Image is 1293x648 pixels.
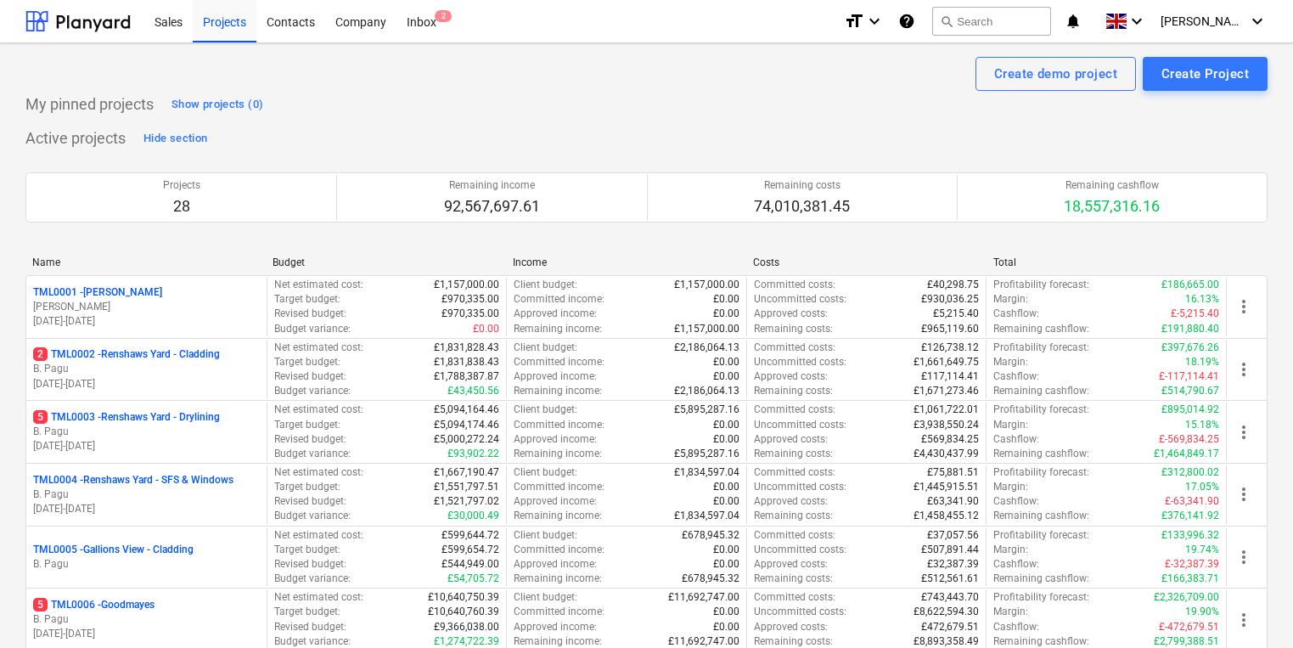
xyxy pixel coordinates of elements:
p: Approved costs : [754,432,828,447]
p: £1,831,828.43 [434,341,499,355]
p: £5,215.40 [933,307,979,321]
p: Target budget : [274,480,340,494]
p: 16.13% [1185,292,1219,307]
p: £0.00 [713,355,739,369]
p: Uncommitted costs : [754,418,846,432]
p: Budget variance : [274,384,351,398]
p: Margin : [993,292,1028,307]
p: £514,790.67 [1161,384,1219,398]
p: Remaining costs : [754,384,833,398]
p: Target budget : [274,418,340,432]
p: £970,335.00 [441,292,499,307]
p: Remaining costs : [754,509,833,523]
p: Cashflow : [993,620,1039,634]
p: Revised budget : [274,307,346,321]
p: Committed costs : [754,341,835,355]
p: £895,014.92 [1161,403,1219,417]
p: Cashflow : [993,369,1039,384]
p: Committed income : [514,418,604,432]
p: £472,679.51 [921,620,979,634]
p: £54,705.72 [447,572,499,586]
p: Approved income : [514,620,597,634]
p: £1,157,000.00 [674,322,739,336]
p: £678,945.32 [682,528,739,543]
p: Approved costs : [754,620,828,634]
p: Cashflow : [993,432,1039,447]
p: Remaining costs [754,178,850,193]
p: Budget variance : [274,509,351,523]
p: £75,881.51 [927,465,979,480]
p: Remaining income : [514,322,602,336]
p: £1,788,387.87 [434,369,499,384]
p: My pinned projects [25,94,154,115]
p: £1,445,915.51 [914,480,979,494]
p: Remaining costs : [754,447,833,461]
i: notifications [1065,11,1082,31]
p: B. Pagu [33,557,260,572]
p: Net estimated cost : [274,590,363,605]
p: £1,831,838.43 [434,355,499,369]
p: TML0003 - Renshaws Yard - Drylining [33,410,220,425]
p: £965,119.60 [921,322,979,336]
p: Revised budget : [274,620,346,634]
p: £0.00 [473,322,499,336]
p: Uncommitted costs : [754,292,846,307]
div: 5TML0006 -GoodmayesB. Pagu[DATE]-[DATE] [33,598,260,641]
span: search [940,14,953,28]
p: Remaining cashflow : [993,322,1089,336]
p: Profitability forecast : [993,465,1089,480]
p: Projects [163,178,200,193]
p: Committed income : [514,355,604,369]
p: [DATE] - [DATE] [33,502,260,516]
p: TML0004 - Renshaws Yard - SFS & Windows [33,473,233,487]
p: £5,000,272.24 [434,432,499,447]
p: Cashflow : [993,557,1039,572]
p: £0.00 [713,480,739,494]
p: Committed income : [514,543,604,557]
p: Remaining income : [514,447,602,461]
p: £599,644.72 [441,528,499,543]
p: Approved income : [514,369,597,384]
p: £569,834.25 [921,432,979,447]
p: TML0001 - [PERSON_NAME] [33,285,162,300]
p: Remaining cashflow : [993,384,1089,398]
p: Approved costs : [754,557,828,572]
div: Total [993,256,1220,268]
p: Profitability forecast : [993,341,1089,355]
p: 15.18% [1185,418,1219,432]
i: keyboard_arrow_down [1127,11,1147,31]
button: Hide section [139,125,211,152]
p: £0.00 [713,543,739,557]
p: 28 [163,196,200,217]
p: Cashflow : [993,307,1039,321]
p: Approved costs : [754,369,828,384]
p: Committed income : [514,292,604,307]
p: Net estimated cost : [274,465,363,480]
p: £-5,215.40 [1171,307,1219,321]
p: Remaining income : [514,509,602,523]
span: more_vert [1234,547,1254,567]
span: more_vert [1234,422,1254,442]
p: Committed costs : [754,528,835,543]
p: £186,665.00 [1161,278,1219,292]
p: £0.00 [713,605,739,619]
p: £32,387.39 [927,557,979,572]
p: Net estimated cost : [274,528,363,543]
p: £93,902.22 [447,447,499,461]
p: £1,834,597.04 [674,465,739,480]
i: Knowledge base [898,11,915,31]
p: 74,010,381.45 [754,196,850,217]
p: Profitability forecast : [993,590,1089,605]
p: £1,157,000.00 [434,278,499,292]
p: £0.00 [713,307,739,321]
p: Revised budget : [274,369,346,384]
p: £5,895,287.16 [674,447,739,461]
p: 17.05% [1185,480,1219,494]
p: Remaining cashflow : [993,572,1089,586]
span: more_vert [1234,484,1254,504]
button: Show projects (0) [167,91,267,118]
div: TML0004 -Renshaws Yard - SFS & WindowsB. Pagu[DATE]-[DATE] [33,473,260,516]
p: £37,057.56 [927,528,979,543]
span: 2 [33,347,48,361]
i: keyboard_arrow_down [1247,11,1268,31]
